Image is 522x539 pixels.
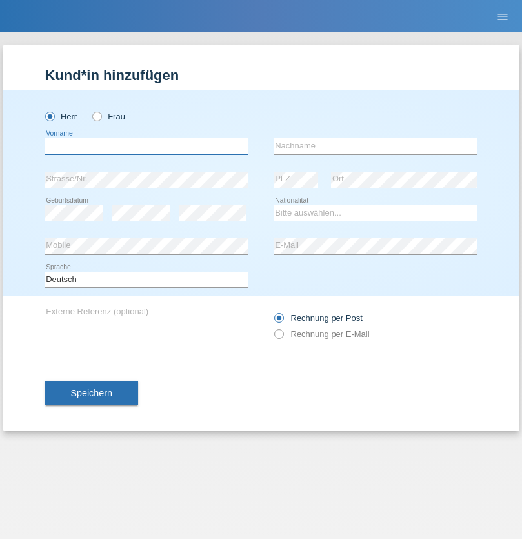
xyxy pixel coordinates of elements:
button: Speichern [45,381,138,405]
span: Speichern [71,388,112,398]
input: Rechnung per E-Mail [274,329,283,345]
a: menu [490,12,516,20]
label: Frau [92,112,125,121]
label: Rechnung per Post [274,313,363,323]
input: Herr [45,112,54,120]
h1: Kund*in hinzufügen [45,67,477,83]
input: Frau [92,112,101,120]
input: Rechnung per Post [274,313,283,329]
i: menu [496,10,509,23]
label: Herr [45,112,77,121]
label: Rechnung per E-Mail [274,329,370,339]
